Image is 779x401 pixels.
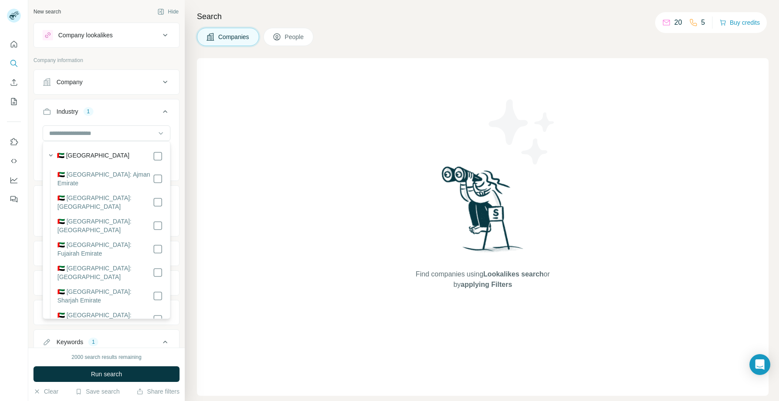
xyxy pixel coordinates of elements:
[7,56,21,71] button: Search
[57,240,153,258] label: 🇦🇪 [GEOGRAPHIC_DATA]: Fujairah Emirate
[75,387,120,396] button: Save search
[34,302,179,323] button: Technologies
[33,366,180,382] button: Run search
[7,134,21,150] button: Use Surfe on LinkedIn
[7,153,21,169] button: Use Surfe API
[285,33,305,41] span: People
[91,370,122,378] span: Run search
[57,151,130,161] label: 🇦🇪 [GEOGRAPHIC_DATA]
[57,311,153,328] label: 🇦🇪 [GEOGRAPHIC_DATA]: [GEOGRAPHIC_DATA]
[57,264,153,281] label: 🇦🇪 [GEOGRAPHIC_DATA]: [GEOGRAPHIC_DATA]
[719,16,760,29] button: Buy credits
[674,17,682,28] p: 20
[33,56,180,64] p: Company information
[34,332,179,356] button: Keywords1
[483,270,544,278] span: Lookalikes search
[438,164,528,261] img: Surfe Illustration - Woman searching with binoculars
[197,10,769,23] h4: Search
[58,31,113,39] div: Company lookalikes
[34,101,179,125] button: Industry1
[33,8,61,16] div: New search
[136,387,180,396] button: Share filters
[7,172,21,188] button: Dashboard
[34,72,179,92] button: Company
[33,387,58,396] button: Clear
[7,75,21,90] button: Enrich CSV
[34,187,179,212] button: HQ location
[34,25,179,46] button: Company lookalikes
[701,17,705,28] p: 5
[218,33,250,41] span: Companies
[72,353,142,361] div: 2000 search results remaining
[461,281,512,288] span: applying Filters
[7,94,21,109] button: My lists
[57,287,153,305] label: 🇦🇪 [GEOGRAPHIC_DATA]: Sharjah Emirate
[7,36,21,52] button: Quick start
[749,354,770,375] div: Open Intercom Messenger
[34,243,179,264] button: Annual revenue ($)
[83,108,93,115] div: 1
[57,217,153,234] label: 🇦🇪 [GEOGRAPHIC_DATA]: [GEOGRAPHIC_DATA]
[413,269,552,290] span: Find companies using or by
[57,107,78,116] div: Industry
[34,273,179,293] button: Employees (size)
[7,191,21,207] button: Feedback
[151,5,185,18] button: Hide
[57,78,83,86] div: Company
[88,338,98,346] div: 1
[483,93,561,171] img: Surfe Illustration - Stars
[57,194,153,211] label: 🇦🇪 [GEOGRAPHIC_DATA]: [GEOGRAPHIC_DATA]
[57,170,153,187] label: 🇦🇪 [GEOGRAPHIC_DATA]: Ajman Emirate
[57,338,83,346] div: Keywords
